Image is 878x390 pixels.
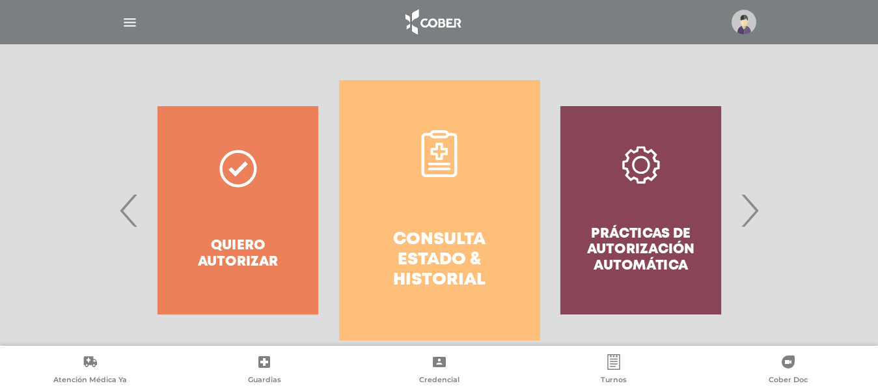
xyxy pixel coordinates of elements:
[177,354,351,387] a: Guardias
[363,230,517,291] h4: Consulta estado & historial
[527,354,701,387] a: Turnos
[398,7,467,38] img: logo_cober_home-white.png
[3,354,177,387] a: Atención Médica Ya
[737,175,762,245] span: Next
[419,375,460,387] span: Credencial
[351,354,526,387] a: Credencial
[339,80,540,341] a: Consulta estado & historial
[732,10,756,35] img: profile-placeholder.svg
[601,375,627,387] span: Turnos
[248,375,281,387] span: Guardias
[701,354,875,387] a: Cober Doc
[769,375,808,387] span: Cober Doc
[117,175,142,245] span: Previous
[122,14,138,31] img: Cober_menu-lines-white.svg
[53,375,127,387] span: Atención Médica Ya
